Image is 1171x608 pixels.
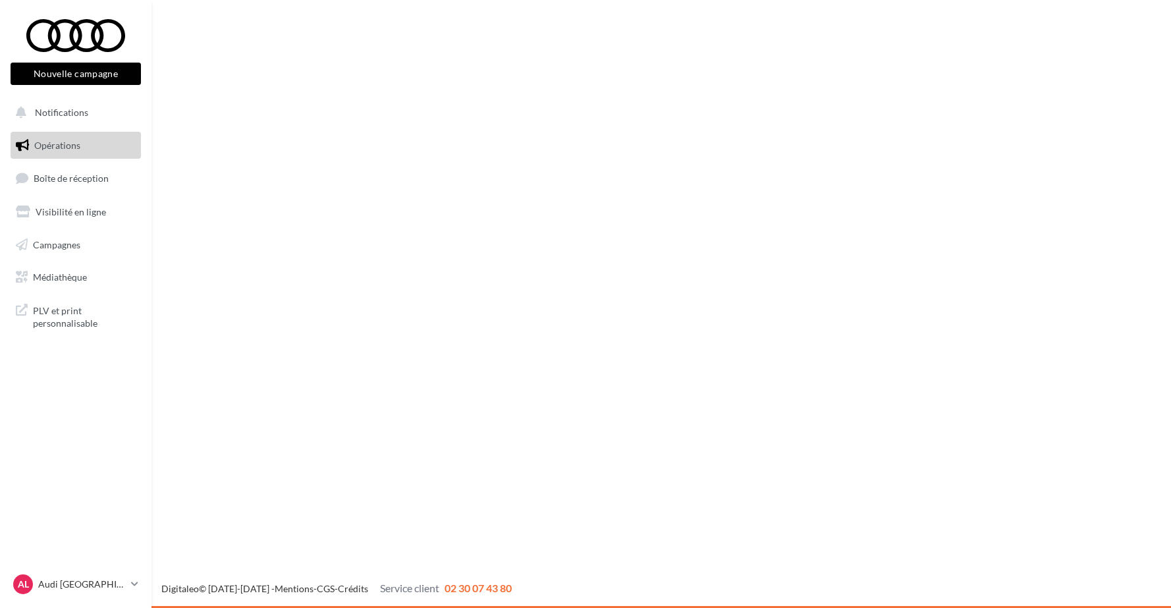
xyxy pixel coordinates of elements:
a: CGS [317,583,335,594]
span: Notifications [35,107,88,118]
a: Digitaleo [161,583,199,594]
button: Notifications [8,99,138,126]
span: Service client [380,582,439,594]
a: PLV et print personnalisable [8,296,144,335]
a: Campagnes [8,231,144,259]
a: AL Audi [GEOGRAPHIC_DATA] [11,572,141,597]
span: Visibilité en ligne [36,206,106,217]
a: Opérations [8,132,144,159]
span: Médiathèque [33,271,87,283]
a: Boîte de réception [8,164,144,192]
span: Campagnes [33,238,80,250]
a: Mentions [275,583,313,594]
span: Boîte de réception [34,173,109,184]
span: Opérations [34,140,80,151]
span: PLV et print personnalisable [33,302,136,330]
a: Visibilité en ligne [8,198,144,226]
span: © [DATE]-[DATE] - - - [161,583,512,594]
a: Médiathèque [8,263,144,291]
a: Crédits [338,583,368,594]
span: AL [18,578,29,591]
p: Audi [GEOGRAPHIC_DATA] [38,578,126,591]
button: Nouvelle campagne [11,63,141,85]
span: 02 30 07 43 80 [445,582,512,594]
